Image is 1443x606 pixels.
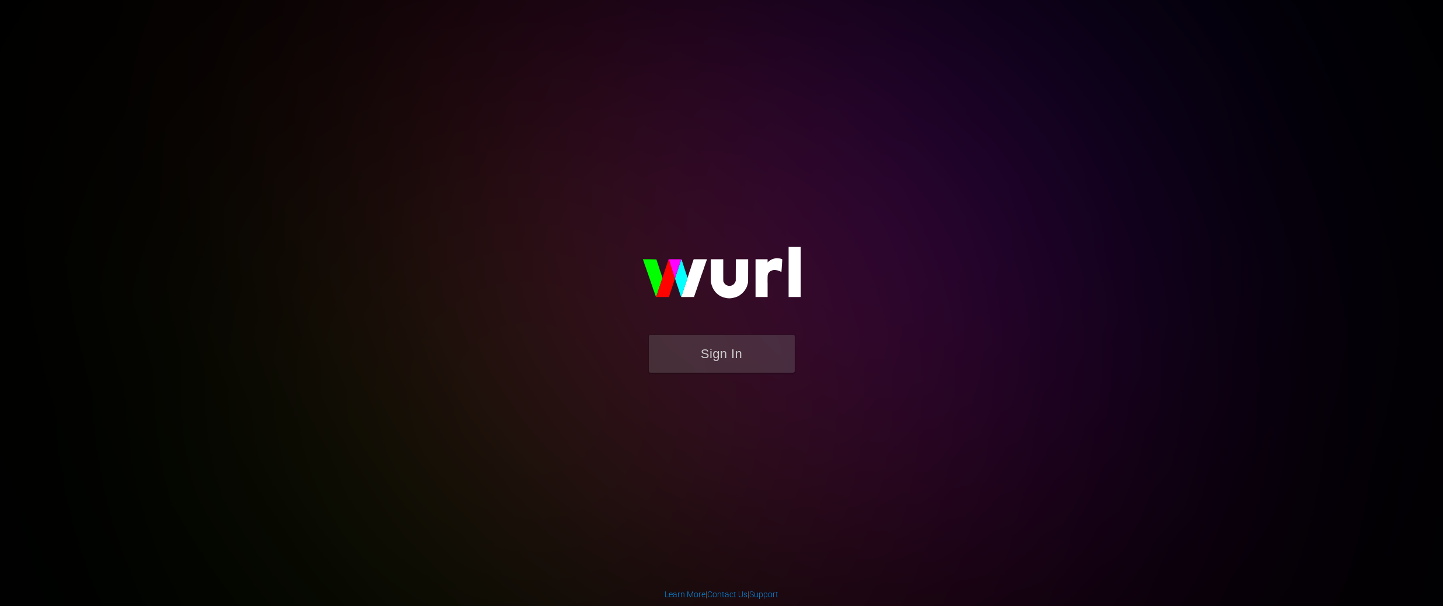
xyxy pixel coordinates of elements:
img: wurl-logo-on-black-223613ac3d8ba8fe6dc639794a292ebdb59501304c7dfd60c99c58986ef67473.svg [605,222,838,335]
a: Learn More [665,590,705,599]
div: | | [665,589,778,600]
a: Support [749,590,778,599]
button: Sign In [649,335,795,373]
a: Contact Us [707,590,747,599]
